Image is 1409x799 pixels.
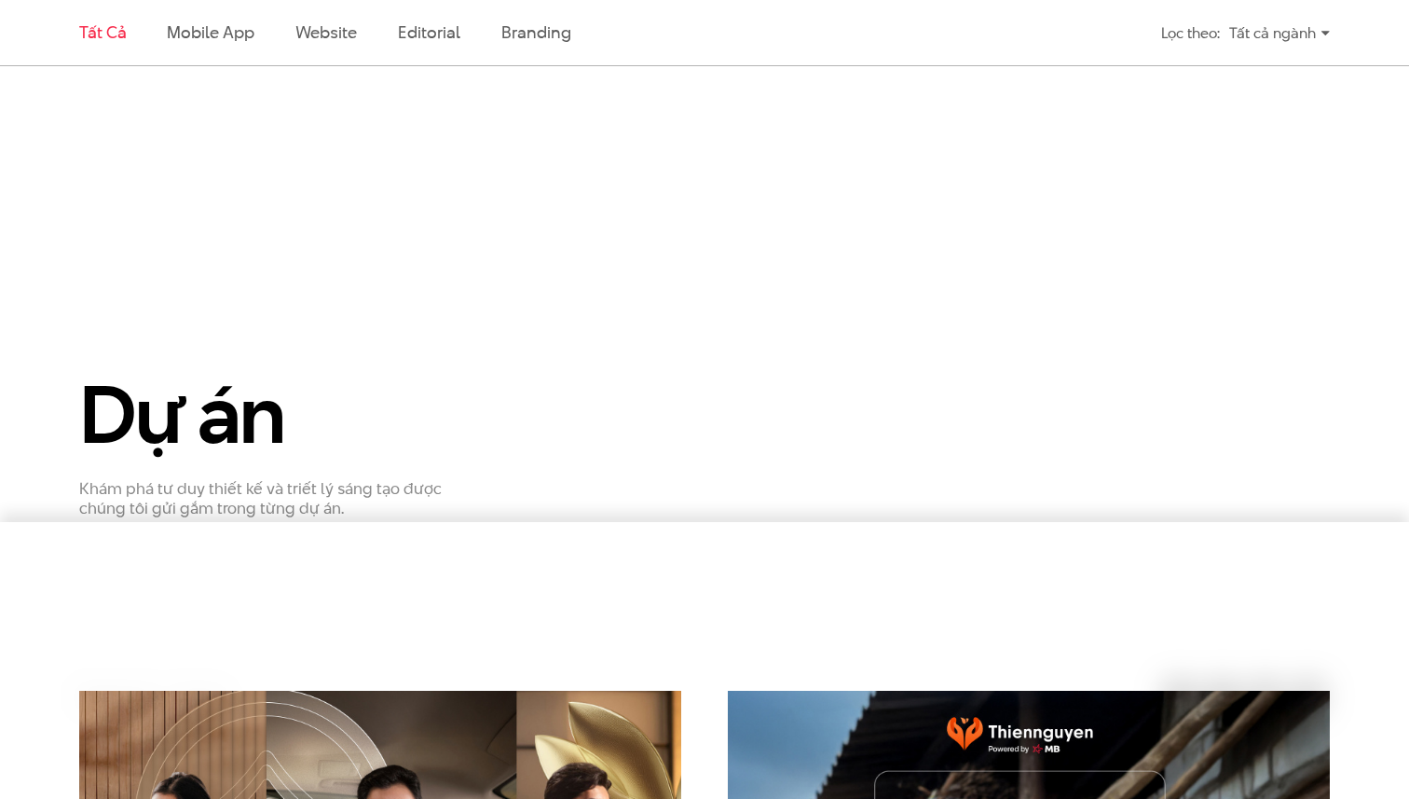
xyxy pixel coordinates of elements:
[1229,17,1330,49] div: Tất cả ngành
[167,21,253,44] a: Mobile app
[79,371,477,457] h1: Dự án
[398,21,460,44] a: Editorial
[79,21,126,44] a: Tất cả
[79,479,477,518] p: Khám phá tư duy thiết kế và triết lý sáng tạo được chúng tôi gửi gắm trong từng dự án.
[1161,17,1220,49] div: Lọc theo:
[295,21,357,44] a: Website
[501,21,570,44] a: Branding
